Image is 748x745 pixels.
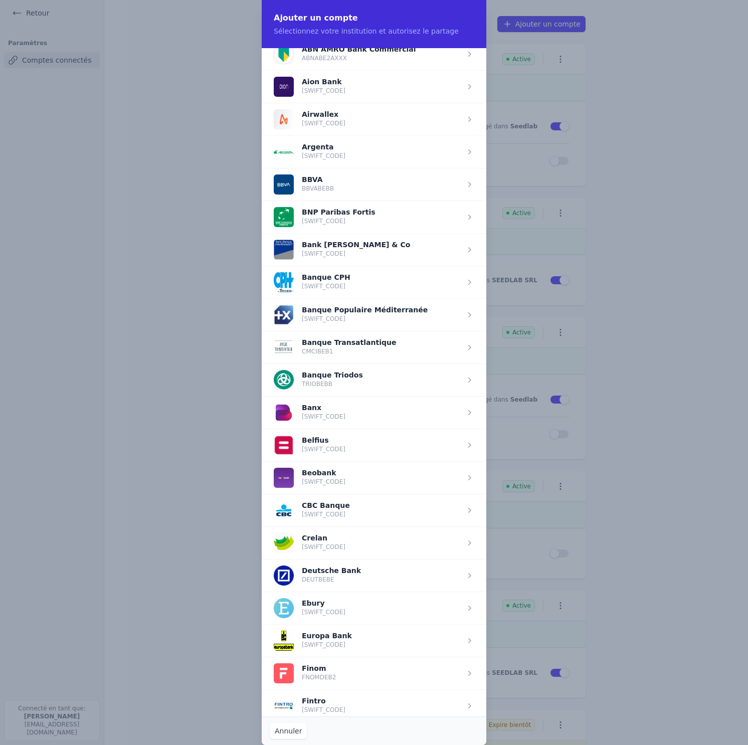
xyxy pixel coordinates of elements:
[274,174,334,195] button: BBVA BBVABEBB
[274,500,350,520] button: CBC Banque [SWIFT_CODE]
[302,600,345,606] p: Ebury
[274,109,345,129] button: Airwallex [SWIFT_CODE]
[274,631,352,651] button: Europa Bank [SWIFT_CODE]
[274,566,361,586] button: Deutsche Bank DEUTBEBE
[302,274,350,280] p: Banque CPH
[274,533,345,553] button: Crelan [SWIFT_CODE]
[302,535,345,541] p: Crelan
[274,272,350,292] button: Banque CPH [SWIFT_CODE]
[274,305,428,325] button: Banque Populaire Méditerranée [SWIFT_CODE]
[302,568,361,574] p: Deutsche Bank
[302,665,336,671] p: Finom
[302,242,410,248] p: Bank [PERSON_NAME] & Co
[274,663,336,683] button: Finom FNOMDEB2
[302,633,352,639] p: Europa Bank
[274,370,363,390] button: Banque Triodos TRIOBEBB
[274,12,474,24] h2: Ajouter un compte
[302,405,345,411] p: Banx
[302,437,345,443] p: Belfius
[274,240,410,260] button: Bank [PERSON_NAME] & Co [SWIFT_CODE]
[302,502,350,508] p: CBC Banque
[274,696,345,716] button: Fintro [SWIFT_CODE]
[274,44,416,64] button: ABN AMRO Bank Commercial ABNABE2AXXX
[302,372,363,378] p: Banque Triodos
[302,470,345,476] p: Beobank
[302,144,345,150] p: Argenta
[274,435,345,455] button: Belfius [SWIFT_CODE]
[274,337,396,357] button: Banque Transatlantique CMCIBEB1
[274,468,345,488] button: Beobank [SWIFT_CODE]
[302,79,345,85] p: Aion Bank
[270,723,307,739] button: Annuler
[302,176,334,182] p: BBVA
[302,111,345,117] p: Airwallex
[302,307,428,313] p: Banque Populaire Méditerranée
[274,77,345,97] button: Aion Bank [SWIFT_CODE]
[274,207,376,227] button: BNP Paribas Fortis [SWIFT_CODE]
[274,142,345,162] button: Argenta [SWIFT_CODE]
[302,46,416,52] p: ABN AMRO Bank Commercial
[302,698,345,704] p: Fintro
[274,403,345,423] button: Banx [SWIFT_CODE]
[302,339,396,345] p: Banque Transatlantique
[302,209,376,215] p: BNP Paribas Fortis
[274,598,345,618] button: Ebury [SWIFT_CODE]
[274,26,474,36] p: Sélectionnez votre institution et autorisez le partage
